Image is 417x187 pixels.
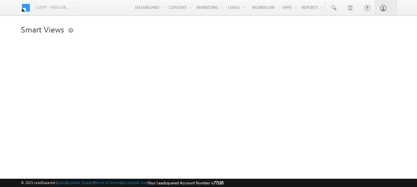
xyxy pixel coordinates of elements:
[21,24,64,34] span: Smart Views
[21,180,224,186] span: © 2025 LeadSquared | | | | |
[57,180,67,185] a: About
[35,4,70,11] span: Client - indglobal2 (77195)
[122,180,147,185] a: Acceptable Use
[68,180,94,185] a: Contact Support
[148,180,224,185] span: Your Leadsquared Account Number is
[95,180,121,185] a: Terms of Service
[214,180,224,185] span: 77195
